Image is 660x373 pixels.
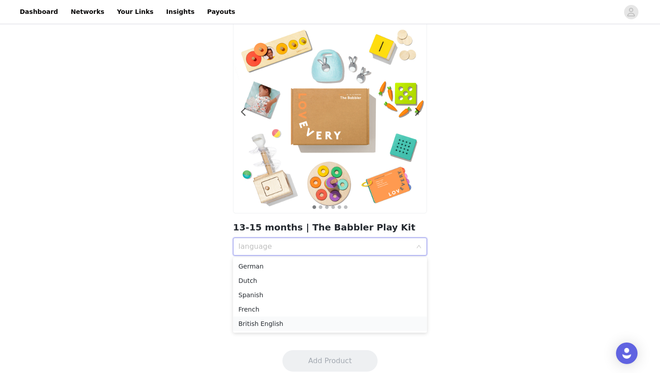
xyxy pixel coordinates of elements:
div: Open Intercom Messenger [616,343,638,364]
a: Your Links [111,2,159,22]
a: Payouts [202,2,241,22]
div: British English [238,319,422,329]
button: 6 [343,205,348,209]
img: The Babbler Play Kit by Lovevery [233,20,427,213]
button: 1 [312,205,317,209]
div: French [238,304,422,314]
h2: 13-15 months | The Babbler Play Kit [233,221,427,234]
i: icon: down [416,244,422,250]
a: Insights [161,2,200,22]
button: 3 [325,205,329,209]
button: 5 [337,205,342,209]
a: Networks [65,2,110,22]
div: language [238,242,412,251]
a: Dashboard [14,2,63,22]
div: Dutch [238,276,422,286]
div: Spanish [238,290,422,300]
button: Add Product [282,350,378,372]
button: 4 [331,205,335,209]
button: 2 [318,205,323,209]
div: German [238,261,422,271]
div: avatar [627,5,635,19]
